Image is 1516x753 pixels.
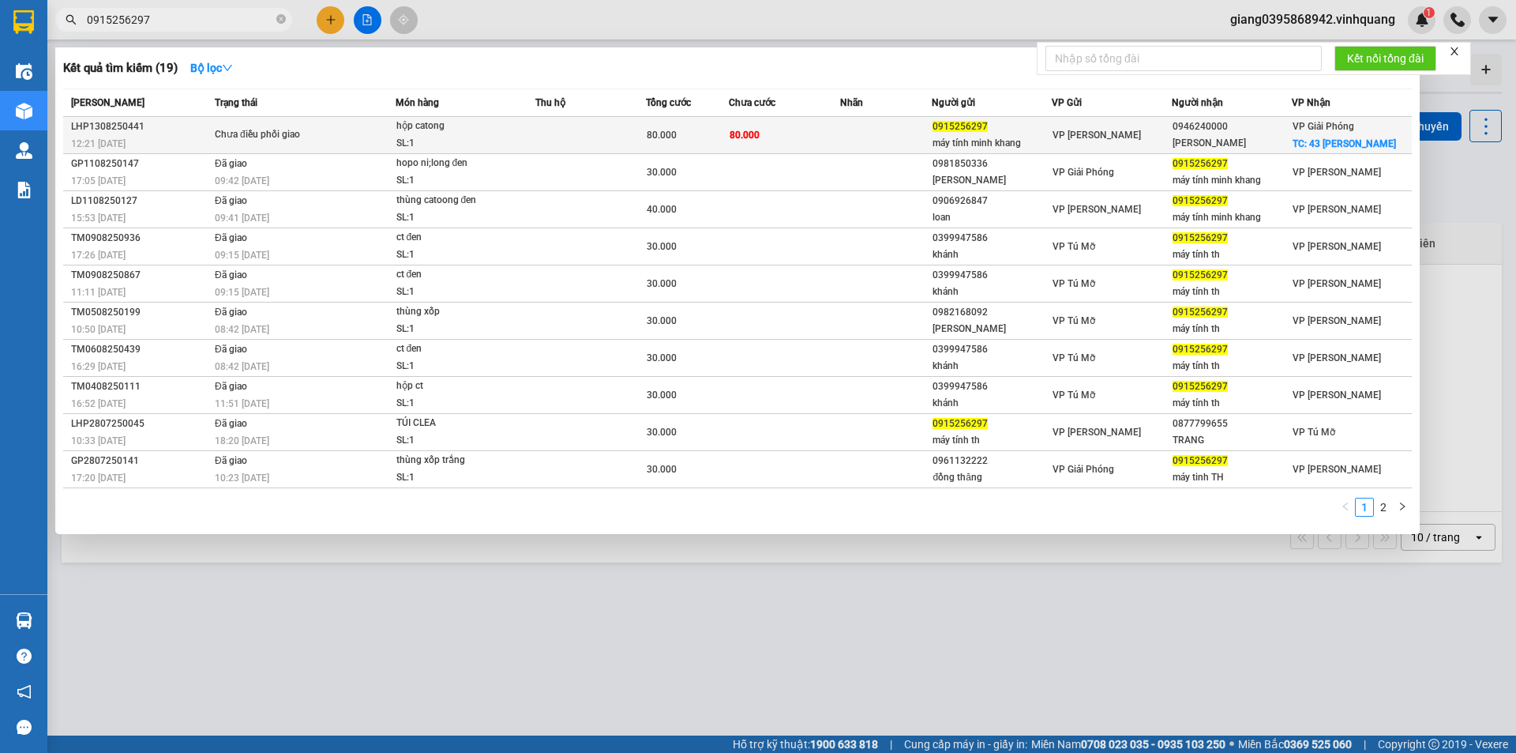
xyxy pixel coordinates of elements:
span: Chưa cước [729,97,775,108]
span: VP Tú Mỡ [1053,315,1095,326]
div: [PERSON_NAME] [932,172,1051,189]
div: SL: 1 [396,358,515,375]
span: 09:41 [DATE] [215,213,269,224]
div: TM0508250199 [71,304,210,321]
span: 80.000 [730,130,760,141]
input: Nhập số tổng đài [1045,46,1322,71]
span: 15:53 [DATE] [71,213,126,224]
span: Đã giao [215,232,247,243]
span: Trạng thái [215,97,257,108]
span: Thu hộ [535,97,565,108]
div: đồng thăng [932,469,1051,486]
span: Đã giao [215,455,247,466]
span: 30.000 [647,464,677,475]
span: 09:15 [DATE] [215,250,269,261]
div: 0982168092 [932,304,1051,321]
div: TRANG [1173,432,1291,449]
span: VP Gửi [1052,97,1082,108]
strong: Bộ lọc [190,62,233,74]
span: VP [PERSON_NAME] [1293,278,1381,289]
button: right [1393,498,1412,517]
span: 18:20 [DATE] [215,435,269,446]
span: Món hàng [396,97,439,108]
span: 80.000 [647,130,677,141]
div: thùng xốp [396,303,515,321]
div: [PERSON_NAME] [1173,135,1291,152]
div: TM0908250936 [71,230,210,247]
span: VP [PERSON_NAME] [1293,352,1381,363]
button: Bộ lọcdown [178,55,246,81]
button: Kết nối tổng đài [1334,46,1436,71]
div: máy tính minh khang [932,135,1051,152]
span: close-circle [276,14,286,24]
div: 0906926847 [932,193,1051,209]
a: 1 [1356,499,1373,516]
div: SL: 1 [396,395,515,412]
span: 09:42 [DATE] [215,175,269,186]
span: Tổng cước [646,97,691,108]
div: TM0608250439 [71,341,210,358]
span: VP [PERSON_NAME] [1053,427,1141,438]
span: VP Tú Mỡ [1053,390,1095,401]
span: Người gửi [932,97,975,108]
div: LHP2807250045 [71,416,210,432]
span: 0915256297 [1173,455,1228,466]
span: Đã giao [215,418,247,429]
div: 0961132222 [932,453,1051,469]
div: ct đen [396,229,515,247]
span: VP [PERSON_NAME] [1293,204,1381,215]
span: Đã giao [215,307,247,318]
div: ct đen [396,266,515,284]
div: SL: 1 [396,247,515,264]
span: message [17,720,32,735]
span: VP [PERSON_NAME] [1053,204,1141,215]
div: SL: 1 [396,284,515,301]
span: 0915256297 [932,418,988,429]
span: 0915256297 [1173,232,1228,243]
span: down [222,62,233,73]
span: VP [PERSON_NAME] [1293,241,1381,252]
span: 09:15 [DATE] [215,287,269,298]
span: Đã giao [215,344,247,355]
div: thùng xốp trắng [396,452,515,469]
span: 0915256297 [1173,307,1228,318]
div: GP1108250147 [71,156,210,172]
div: 0399947586 [932,341,1051,358]
span: 11:51 [DATE] [215,398,269,409]
span: 12:21 [DATE] [71,138,126,149]
img: warehouse-icon [16,612,32,629]
div: máy tính th [1173,395,1291,412]
span: Kết nối tổng đài [1347,50,1424,67]
span: 08:42 [DATE] [215,324,269,335]
span: VP Tú Mỡ [1053,241,1095,252]
img: logo-vxr [13,10,34,34]
span: 0915256297 [1173,381,1228,392]
span: TC: 43 [PERSON_NAME] [1293,138,1396,149]
span: 30.000 [647,315,677,326]
span: VP [PERSON_NAME] [1293,315,1381,326]
div: khánh [932,395,1051,412]
span: VP [PERSON_NAME] [1293,464,1381,475]
div: SL: 1 [396,432,515,450]
img: solution-icon [16,182,32,198]
span: [PERSON_NAME] [71,97,144,108]
div: máy tính th [1173,358,1291,375]
div: ct đen [396,341,515,358]
span: 10:23 [DATE] [215,473,269,484]
span: VP Tú Mỡ [1053,352,1095,363]
span: 30.000 [647,241,677,252]
div: GP2807250141 [71,453,210,469]
div: máy tính th [1173,284,1291,300]
div: khánh [932,358,1051,375]
span: 0915256297 [1173,344,1228,355]
span: Đã giao [215,158,247,169]
div: máy tính th [1173,321,1291,337]
li: 2 [1374,498,1393,517]
span: VP Giải Phóng [1293,121,1354,132]
li: Previous Page [1336,498,1355,517]
span: 0915256297 [1173,158,1228,169]
div: TÚI CLEA [396,415,515,432]
div: SL: 1 [396,172,515,190]
div: SL: 1 [396,321,515,338]
span: 16:52 [DATE] [71,398,126,409]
